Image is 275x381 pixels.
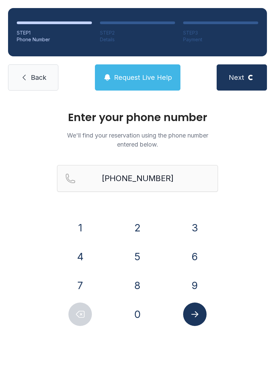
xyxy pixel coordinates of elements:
[68,245,92,268] button: 4
[183,30,258,36] div: STEP 3
[68,303,92,326] button: Delete number
[31,73,46,82] span: Back
[100,36,175,43] div: Details
[183,216,207,239] button: 3
[17,36,92,43] div: Phone Number
[183,36,258,43] div: Payment
[57,131,218,149] p: We'll find your reservation using the phone number entered below.
[126,274,149,297] button: 8
[229,73,244,82] span: Next
[183,274,207,297] button: 9
[100,30,175,36] div: STEP 2
[57,165,218,192] input: Reservation phone number
[126,216,149,239] button: 2
[126,303,149,326] button: 0
[68,274,92,297] button: 7
[183,245,207,268] button: 6
[183,303,207,326] button: Submit lookup form
[57,112,218,123] h1: Enter your phone number
[114,73,172,82] span: Request Live Help
[68,216,92,239] button: 1
[126,245,149,268] button: 5
[17,30,92,36] div: STEP 1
